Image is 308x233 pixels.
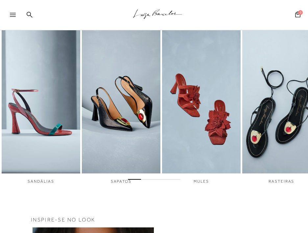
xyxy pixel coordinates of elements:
[162,26,241,184] a: imagem do link MULES
[298,10,303,15] span: 0
[162,26,241,184] div: 3 / 6
[2,26,80,184] div: 1 / 6
[269,179,294,184] span: RASTEIRAS
[2,26,80,184] a: imagem do link SANDÁLIAS
[194,179,209,184] span: MULES
[162,26,241,174] img: imagem do link
[31,217,277,222] h3: INSPIRE-SE NO LOOK
[82,26,160,174] img: imagem do link
[141,179,154,180] span: Go to slide 2
[82,26,160,184] a: imagem do link SAPATOS
[154,179,167,180] span: Go to slide 3
[111,179,131,184] span: SAPATOS
[82,26,160,184] div: 2 / 6
[28,179,54,184] span: SANDÁLIAS
[293,11,302,20] button: 0
[167,179,180,180] span: Go to slide 4
[2,26,80,174] img: imagem do link
[128,179,141,180] span: Go to slide 1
